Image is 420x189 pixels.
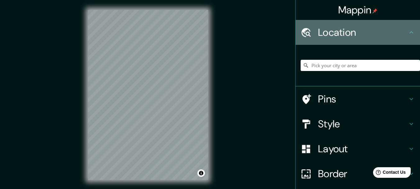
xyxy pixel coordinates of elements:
[197,169,205,177] button: Toggle attribution
[296,136,420,161] div: Layout
[318,143,408,155] h4: Layout
[318,93,408,105] h4: Pins
[296,20,420,45] div: Location
[318,118,408,130] h4: Style
[296,111,420,136] div: Style
[318,26,408,39] h4: Location
[296,161,420,186] div: Border
[301,60,420,71] input: Pick your city or area
[338,4,378,16] h4: Mappin
[365,165,413,182] iframe: Help widget launcher
[88,10,208,180] canvas: Map
[296,87,420,111] div: Pins
[318,168,408,180] h4: Border
[372,8,377,13] img: pin-icon.png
